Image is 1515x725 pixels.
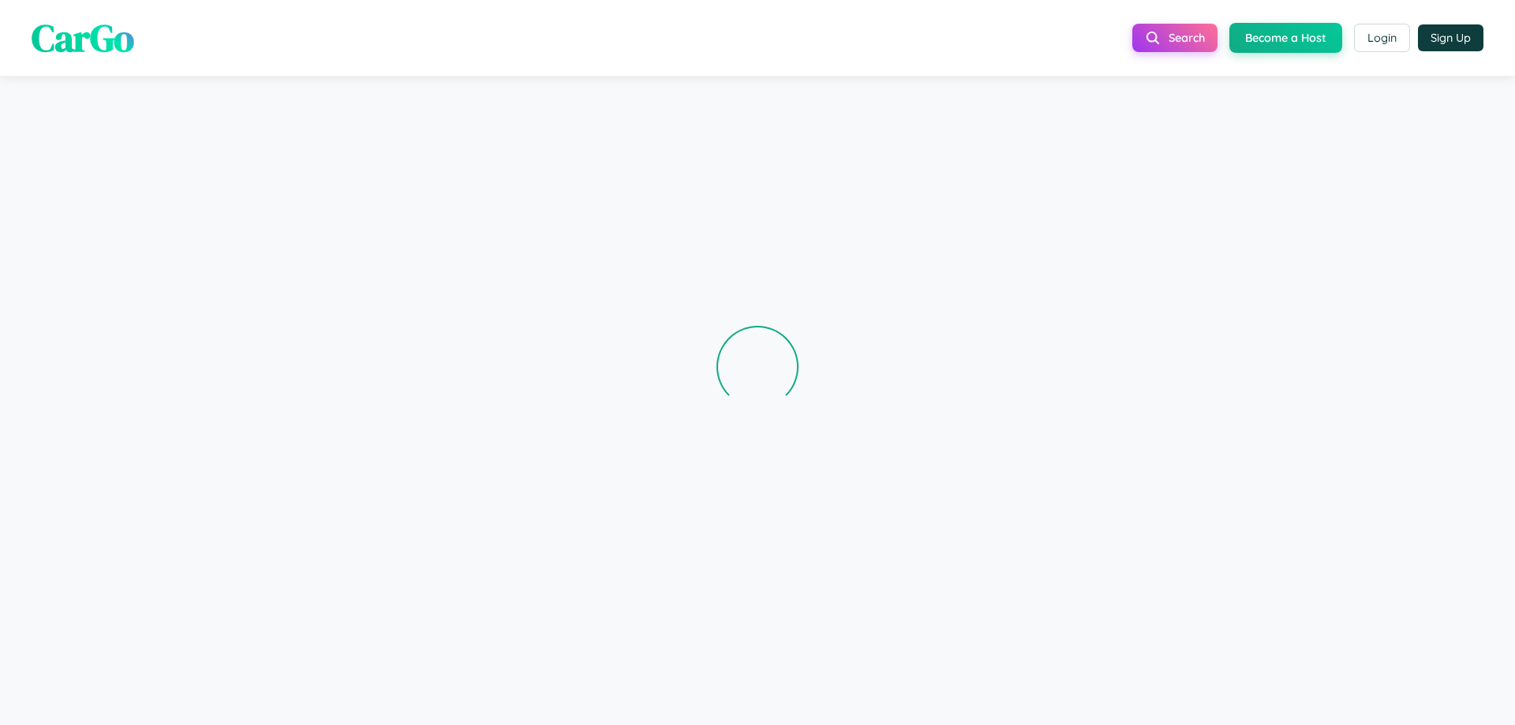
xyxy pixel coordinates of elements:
[1418,24,1483,51] button: Sign Up
[1169,31,1205,45] span: Search
[32,12,134,64] span: CarGo
[1229,23,1342,53] button: Become a Host
[1132,24,1218,52] button: Search
[1354,24,1410,52] button: Login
